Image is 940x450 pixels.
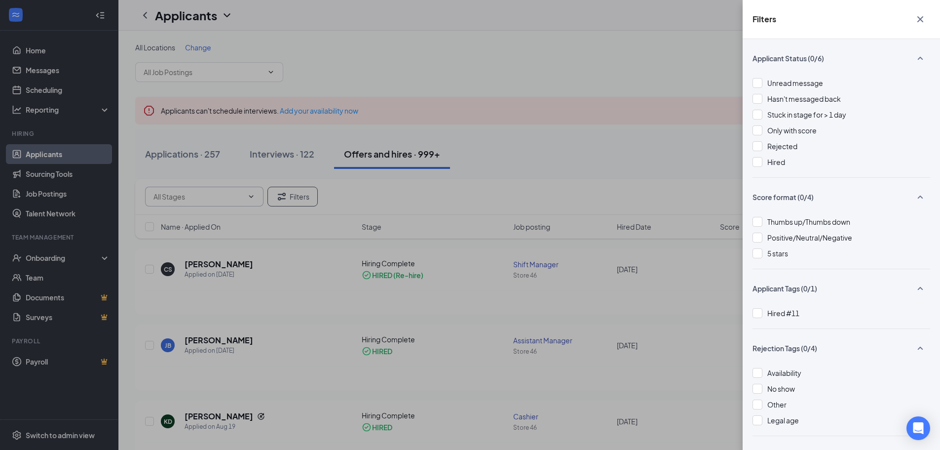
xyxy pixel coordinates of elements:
span: Unread message [767,79,823,87]
span: Thumbs up/Thumbs down [767,217,850,226]
span: Rejection Tags (0/4) [752,343,817,353]
span: No show [767,384,795,393]
span: Only with score [767,126,817,135]
svg: Cross [914,13,926,25]
span: Stuck in stage for > 1 day [767,110,846,119]
button: Cross [910,10,930,29]
span: Legal age [767,416,799,425]
svg: SmallChevronUp [914,342,926,354]
span: Applicant Status (0/6) [752,53,824,63]
span: Score format (0/4) [752,192,814,202]
span: Hasn't messaged back [767,94,841,103]
span: Hired [767,158,785,166]
button: SmallChevronUp [910,279,930,298]
svg: SmallChevronUp [914,283,926,294]
button: SmallChevronUp [910,49,930,68]
svg: SmallChevronUp [914,52,926,64]
span: Rejected [767,142,797,151]
span: Availability [767,368,801,377]
h5: Filters [752,14,776,25]
span: Positive/Neutral/Negative [767,233,852,242]
svg: SmallChevronUp [914,191,926,203]
span: Hired #11 [767,309,799,318]
div: Open Intercom Messenger [906,416,930,440]
span: 5 stars [767,249,788,258]
span: Other [767,400,787,409]
button: SmallChevronUp [910,188,930,206]
button: SmallChevronUp [910,339,930,358]
span: Applicant Tags (0/1) [752,284,817,293]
